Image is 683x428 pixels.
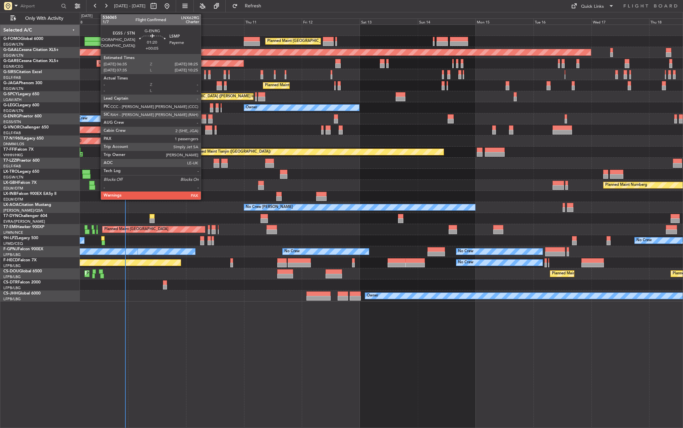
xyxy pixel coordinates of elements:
[3,103,18,107] span: G-LEGC
[3,230,23,235] a: LFMN/NCE
[3,108,23,113] a: EGGW/LTN
[367,291,378,301] div: Owner
[87,269,192,279] div: Planned Maint [GEOGRAPHIC_DATA] ([GEOGRAPHIC_DATA])
[3,48,19,52] span: G-GAAL
[3,37,43,41] a: G-FOMOGlobal 6000
[147,158,158,168] div: Owner
[99,58,159,68] div: Unplanned Maint [PERSON_NAME]
[284,247,300,257] div: No Crew
[3,291,41,296] a: CS-JHHGlobal 6000
[3,241,23,246] a: LFMD/CEQ
[186,18,244,24] div: Wed 10
[3,225,16,229] span: T7-EMI
[3,280,41,284] a: CS-DTRFalcon 2000
[3,203,51,207] a: LX-AOACitation Mustang
[3,81,42,85] a: G-JAGAPhenom 300
[17,16,71,21] span: Only With Activity
[3,148,34,152] a: T7-FFIFalcon 7X
[3,164,21,169] a: EGLF/FAB
[3,192,56,196] a: LX-INBFalcon 900EX EASy II
[192,147,271,157] div: Planned Maint Tianjin ([GEOGRAPHIC_DATA])
[3,236,38,240] a: 9H-LPZLegacy 500
[3,92,18,96] span: G-SPCY
[3,53,23,58] a: EGGW/LTN
[104,224,168,234] div: Planned Maint [GEOGRAPHIC_DATA]
[7,13,73,24] button: Only With Activity
[3,214,18,218] span: T7-DYN
[246,103,257,113] div: Owner
[3,119,21,124] a: EGSS/STN
[3,70,16,74] span: G-SIRS
[552,269,658,279] div: Planned Maint [GEOGRAPHIC_DATA] ([GEOGRAPHIC_DATA])
[3,142,24,147] a: DNMM/LOS
[246,202,293,212] div: No Crew [PERSON_NAME]
[3,285,21,290] a: LFPB/LBG
[3,170,39,174] a: LX-TROLegacy 650
[3,59,19,63] span: G-GARE
[458,258,473,268] div: No Crew
[3,274,21,279] a: LFPB/LBG
[3,59,59,63] a: G-GARECessna Citation XLS+
[3,269,19,273] span: CS-DOU
[3,92,39,96] a: G-SPCYLegacy 650
[3,159,40,163] a: T7-LZZIPraetor 600
[3,137,44,141] a: T7-N1960Legacy 650
[3,297,21,302] a: LFPB/LBG
[591,18,649,24] div: Wed 17
[3,97,21,102] a: LGAV/ATH
[20,1,59,11] input: Airport
[239,4,267,8] span: Refresh
[3,181,37,185] a: LX-GBHFalcon 7X
[3,48,59,52] a: G-GAALCessna Citation XLS+
[3,247,18,251] span: F-GPNJ
[3,125,20,129] span: G-VNOR
[3,258,37,262] a: F-HECDFalcon 7X
[114,3,146,9] span: [DATE] - [DATE]
[3,114,42,118] a: G-ENRGPraetor 600
[3,247,43,251] a: F-GPNJFalcon 900EX
[3,269,42,273] a: CS-DOUGlobal 6500
[3,114,19,118] span: G-ENRG
[3,125,49,129] a: G-VNORChallenger 650
[3,148,15,152] span: T7-FFI
[265,81,371,91] div: Planned Maint [GEOGRAPHIC_DATA] ([GEOGRAPHIC_DATA])
[3,181,18,185] span: LX-GBH
[475,18,533,24] div: Mon 15
[3,197,23,202] a: EDLW/DTM
[3,153,23,158] a: VHHH/HKG
[533,18,591,24] div: Tue 16
[3,159,17,163] span: T7-LZZI
[229,1,269,11] button: Refresh
[458,247,473,257] div: No Crew
[3,263,21,268] a: LFPB/LBG
[3,192,16,196] span: LX-INB
[3,280,18,284] span: CS-DTR
[128,18,186,24] div: Tue 9
[3,64,23,69] a: EGNR/CEG
[3,214,47,218] a: T7-DYNChallenger 604
[3,130,21,136] a: EGLF/FAB
[3,86,23,91] a: EGGW/LTN
[149,92,258,102] div: Unplanned Maint [GEOGRAPHIC_DATA] ([PERSON_NAME] Intl)
[3,137,22,141] span: T7-N1960
[581,3,604,10] div: Quick Links
[3,203,19,207] span: LX-AOA
[3,208,43,213] a: [PERSON_NAME]/QSA
[3,225,44,229] a: T7-EMIHawker 900XP
[3,219,45,224] a: EVRA/[PERSON_NAME]
[3,75,21,80] a: EGLF/FAB
[636,235,652,246] div: No Crew
[3,70,42,74] a: G-SIRSCitation Excel
[568,1,617,11] button: Quick Links
[3,170,18,174] span: LX-TRO
[360,18,418,24] div: Sat 13
[3,186,23,191] a: EDLW/DTM
[3,81,19,85] span: G-JAGA
[3,291,18,296] span: CS-JHH
[302,18,360,24] div: Fri 12
[244,18,302,24] div: Thu 11
[70,18,128,24] div: Mon 8
[3,42,23,47] a: EGGW/LTN
[605,180,647,190] div: Planned Maint Nurnberg
[3,175,23,180] a: EGGW/LTN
